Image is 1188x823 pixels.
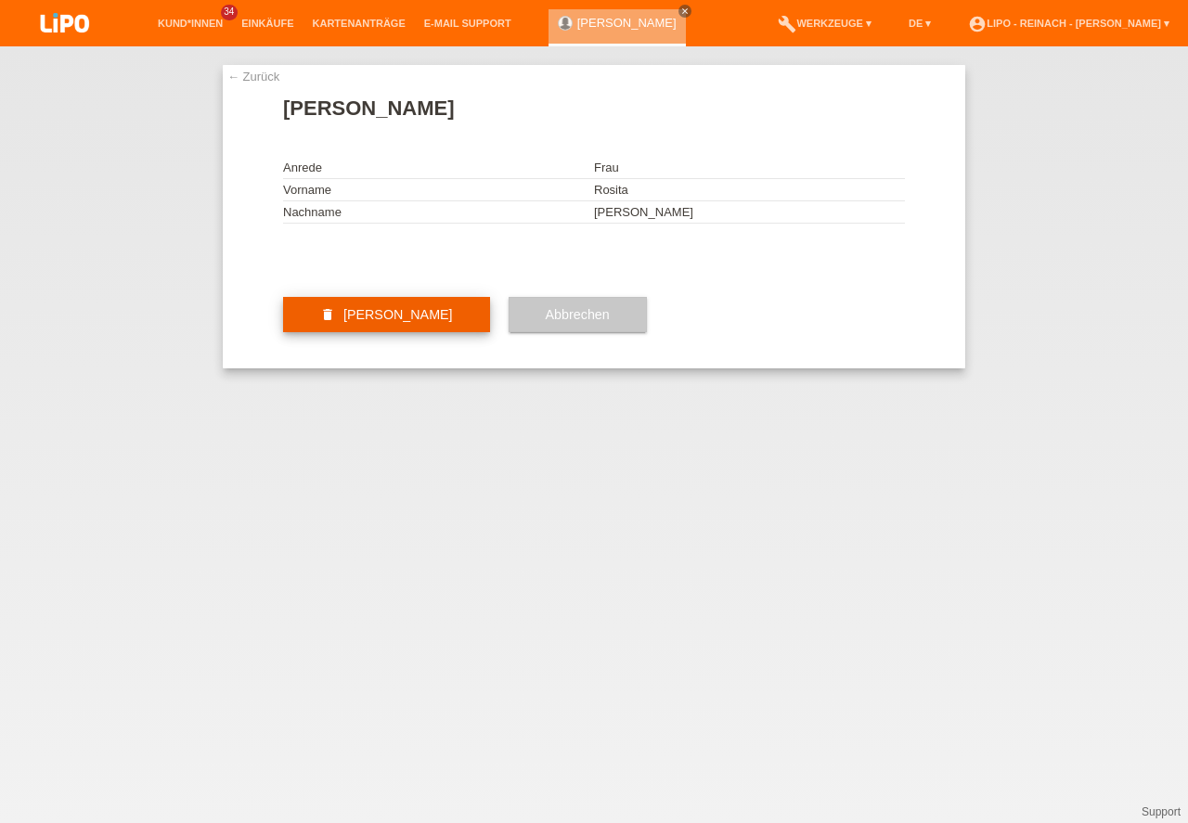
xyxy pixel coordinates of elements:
a: DE ▾ [899,18,940,29]
i: close [680,6,690,16]
td: Vorname [283,179,594,201]
td: Frau [594,157,905,179]
a: Einkäufe [232,18,303,29]
a: [PERSON_NAME] [577,16,677,30]
i: delete [320,307,335,322]
a: E-Mail Support [415,18,521,29]
button: Abbrechen [509,297,647,332]
a: account_circleLIPO - Reinach - [PERSON_NAME] ▾ [959,18,1179,29]
td: [PERSON_NAME] [594,201,905,224]
a: ← Zurück [227,70,279,84]
i: build [778,15,796,33]
a: close [678,5,691,18]
td: Anrede [283,157,594,179]
span: [PERSON_NAME] [343,307,453,322]
a: Support [1142,805,1181,818]
a: Kartenanträge [303,18,415,29]
a: LIPO pay [19,38,111,52]
button: delete [PERSON_NAME] [283,297,490,332]
span: Abbrechen [546,307,610,322]
td: Nachname [283,201,594,224]
h1: [PERSON_NAME] [283,96,905,120]
span: 34 [221,5,238,20]
td: Rosita [594,179,905,201]
a: Kund*innen [148,18,232,29]
a: buildWerkzeuge ▾ [768,18,881,29]
i: account_circle [968,15,987,33]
